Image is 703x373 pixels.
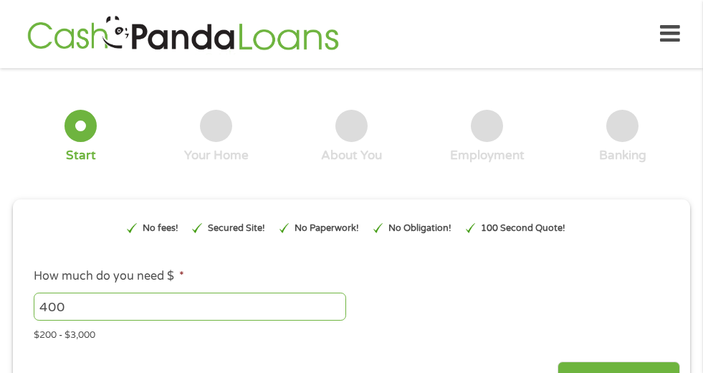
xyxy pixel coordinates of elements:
p: No Obligation! [388,222,451,235]
div: About You [321,148,382,164]
p: 100 Second Quote! [481,222,565,235]
label: How much do you need $ [34,269,184,284]
p: No fees! [143,222,178,235]
div: Banking [599,148,646,164]
div: Employment [450,148,525,164]
div: Start [66,148,96,164]
p: No Paperwork! [295,222,359,235]
div: $200 - $3,000 [34,323,669,342]
p: Secured Site! [208,222,265,235]
img: GetLoanNow Logo [23,14,343,55]
div: Your Home [184,148,249,164]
